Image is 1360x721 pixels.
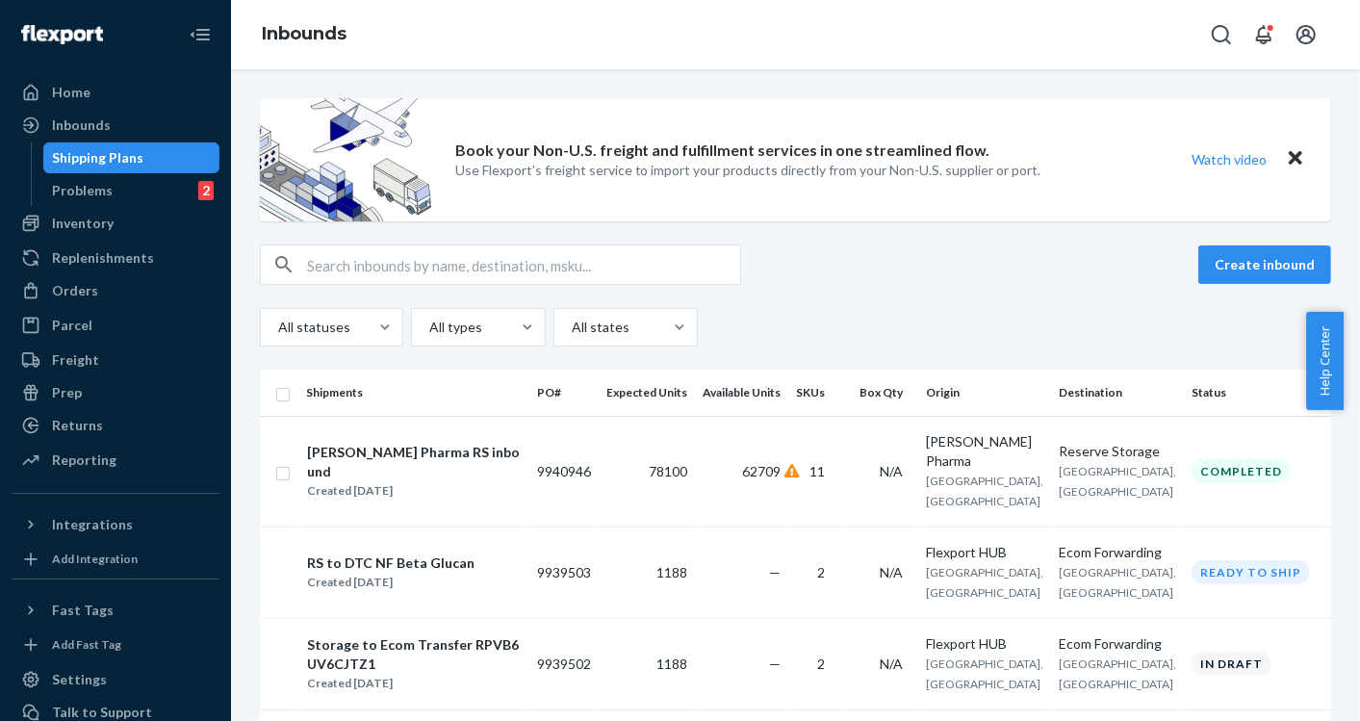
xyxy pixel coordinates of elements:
a: Inbounds [12,110,219,141]
div: Add Integration [52,551,138,567]
p: Book your Non-U.S. freight and fulfillment services in one streamlined flow. [455,140,990,162]
span: N/A [880,463,903,479]
span: 1188 [656,656,687,672]
span: 2 [817,656,825,672]
span: [GEOGRAPHIC_DATA], [GEOGRAPHIC_DATA] [1059,657,1176,691]
span: [GEOGRAPHIC_DATA], [GEOGRAPHIC_DATA] [926,657,1043,691]
div: Storage to Ecom Transfer RPVB6UV6CJTZ1 [307,635,521,674]
a: Inventory [12,208,219,239]
a: Freight [12,345,219,375]
div: 358 File and Track Support Tickets [29,39,433,71]
span: Direct to Support Platform [29,100,318,126]
span: 78100 [649,463,687,479]
th: Available Units [695,370,788,416]
th: SKUs [788,370,840,416]
div: Add Fast Tag [52,636,121,653]
span: 62709 [742,463,781,479]
button: Fast Tags [12,595,219,626]
span: [GEOGRAPHIC_DATA], [GEOGRAPHIC_DATA] [926,474,1043,508]
div: Fast Tags [52,601,114,620]
span: [GEOGRAPHIC_DATA], [GEOGRAPHIC_DATA] [926,565,1043,600]
a: Problems2 [43,175,220,206]
th: Origin [918,370,1051,416]
th: Destination [1051,370,1184,416]
div: Flexport HUB [926,634,1043,654]
div: Ecom Forwarding [1059,634,1176,654]
div: Parcel [52,316,92,335]
a: Home [12,77,219,108]
input: All statuses [276,318,278,337]
span: 2 [817,564,825,580]
div: Prep [52,383,82,402]
div: [PERSON_NAME] Pharma [926,432,1043,471]
th: Box Qty [840,370,918,416]
div: Reporting [52,451,116,470]
a: Support center. [127,482,239,503]
a: Help Center. [340,370,430,391]
div: Ecom Forwarding [1059,543,1176,562]
div: Replenishments [52,248,154,268]
td: 9940946 [529,416,599,527]
div: RS to DTC NF Beta Glucan [307,554,475,573]
div: Reserve Storage [1059,442,1176,461]
a: Reporting [12,445,219,476]
th: Expected Units [599,370,695,416]
button: Open Search Box [1202,15,1241,54]
a: Replenishments [12,243,219,273]
div: Inbounds [52,116,111,135]
img: Flexport logo [21,25,103,44]
span: N/A [880,564,903,580]
button: Close [1283,145,1308,173]
div: Shipping Plans [53,148,144,167]
th: Shipments [298,370,529,416]
th: PO# [529,370,599,416]
div: Flexport HUB [926,543,1043,562]
a: Shipping Plans [43,142,220,173]
div: Settings [52,670,107,689]
ol: breadcrumbs [246,7,362,63]
div: Returns [52,416,103,435]
div: Inventory [52,214,114,233]
span: [GEOGRAPHIC_DATA], [GEOGRAPHIC_DATA] [1059,464,1176,499]
p: Providing the requested information improves routing of your inquiry and will reduce the time to ... [29,255,433,338]
input: Search inbounds by name, destination, msku... [307,245,740,284]
input: All states [570,318,572,337]
a: Parcel [12,310,219,341]
div: 2 [198,181,214,200]
div: Ready to ship [1192,560,1310,584]
button: Integrations [12,509,219,540]
a: Returns [12,410,219,441]
p: You can access our our other articles in the [29,367,433,395]
div: Created [DATE] [307,674,521,693]
div: Orders [52,281,98,300]
span: N/A [880,656,903,672]
div: Home [52,83,90,102]
a: Orders [12,275,219,306]
a: Add Integration [12,548,219,571]
span: [GEOGRAPHIC_DATA], [GEOGRAPHIC_DATA] [1059,565,1176,600]
span: 1188 [656,564,687,580]
span: For any issues you may be having or questions you have about our platform - Your best course of a... [29,146,420,220]
div: Integrations [52,515,133,534]
td: 9939502 [529,618,599,709]
div: In draft [1192,652,1271,676]
div: Problems [53,181,114,200]
span: Soporte [38,13,107,31]
div: [PERSON_NAME] Pharma RS inbound [307,443,521,481]
p: Use Flexport’s freight service to import your products directly from your Non-U.S. supplier or port. [455,161,1041,180]
a: Settings [12,664,219,695]
button: Help Center [1306,312,1344,410]
button: Create inbound [1198,245,1331,284]
button: Close Navigation [181,15,219,54]
div: Created [DATE] [307,573,475,592]
span: — [769,564,781,580]
span: 11 [809,463,825,479]
p: If you have ever submitted a ticket with Flexport, you can view all of your historical requests i... [29,424,433,562]
div: Freight [52,350,99,370]
a: Inbounds [262,23,346,44]
td: 9939503 [529,527,599,618]
div: Created [DATE] [307,481,521,501]
input: All types [427,318,429,337]
span: — [769,656,781,672]
a: Add Fast Tag [12,633,219,657]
